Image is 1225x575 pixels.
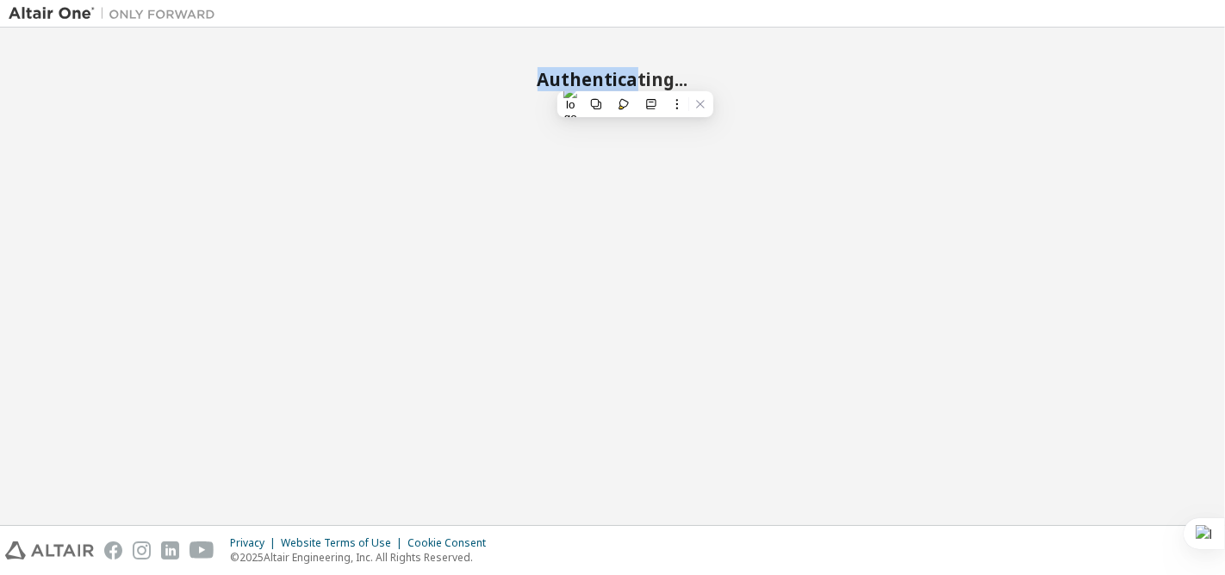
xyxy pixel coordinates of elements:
img: facebook.svg [104,541,122,560]
img: instagram.svg [133,541,151,560]
div: Website Terms of Use [281,536,407,550]
p: © 2025 Altair Engineering, Inc. All Rights Reserved. [230,550,496,565]
img: Altair One [9,5,224,22]
img: altair_logo.svg [5,541,94,560]
img: youtube.svg [190,541,215,560]
div: Cookie Consent [407,536,496,550]
h2: Authenticating... [9,68,1216,90]
img: linkedin.svg [161,541,179,560]
div: Privacy [230,536,281,550]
